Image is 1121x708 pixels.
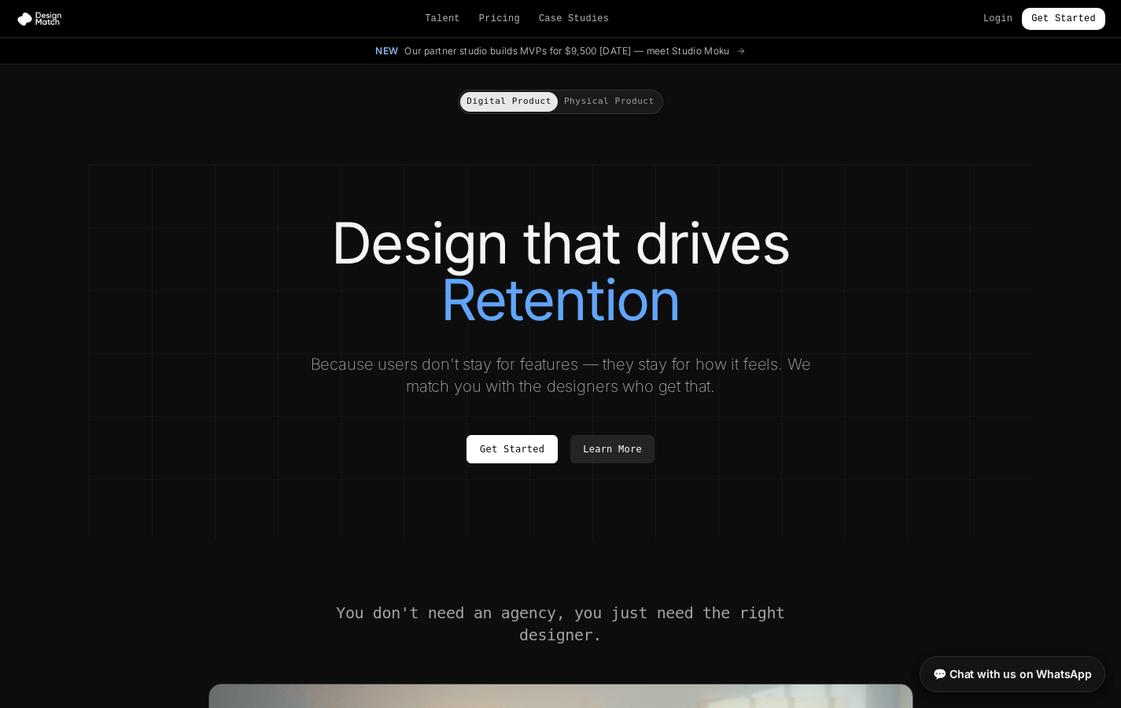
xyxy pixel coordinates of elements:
a: Learn More [570,435,655,463]
p: Because users don't stay for features — they stay for how it feels. We match you with the designe... [297,353,825,397]
span: New [375,45,398,57]
a: Case Studies [539,13,609,25]
a: 💬 Chat with us on WhatsApp [920,656,1105,692]
button: Physical Product [558,92,661,112]
a: Login [983,13,1012,25]
h1: Design that drives [120,215,1001,328]
button: Digital Product [460,92,558,112]
a: Get Started [466,435,558,463]
a: Talent [425,13,460,25]
a: Pricing [479,13,520,25]
h2: You don't need an agency, you just need the right designer. [334,602,787,646]
span: Retention [441,271,681,328]
span: Our partner studio builds MVPs for $9,500 [DATE] — meet Studio Moku [404,45,729,57]
img: Design Match [16,11,69,27]
a: Get Started [1022,8,1105,30]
